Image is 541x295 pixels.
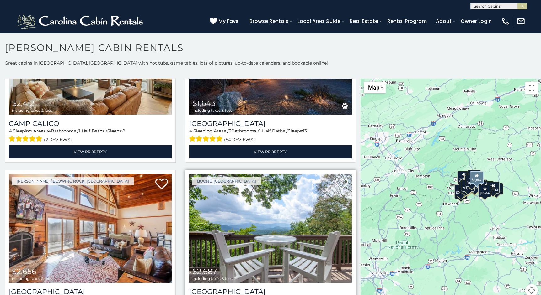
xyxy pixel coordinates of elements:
[189,128,192,134] span: 4
[459,181,472,193] div: $2,108
[192,277,233,281] span: including taxes & fees
[44,136,72,144] span: (2 reviews)
[16,12,146,31] img: White-1-2.png
[433,16,455,27] a: About
[9,174,172,283] a: Blackberry Ridge $2,656 including taxes & fees
[486,182,500,194] div: $2,243
[192,267,217,276] span: $2,687
[48,128,51,134] span: 4
[122,128,125,134] span: 8
[335,178,348,191] a: Add to favorites
[467,170,480,182] div: $2,185
[12,267,36,276] span: $2,656
[454,184,468,196] div: $2,742
[12,177,134,185] a: [PERSON_NAME] / Blowing Rock, [GEOGRAPHIC_DATA]
[9,128,172,144] div: Sleeping Areas / Bathrooms / Sleeps:
[9,174,172,283] img: Blackberry Ridge
[364,82,386,93] button: Change map style
[464,173,477,185] div: $3,445
[9,145,172,158] a: View Property
[501,17,510,26] img: phone-regular-white.png
[12,99,35,108] span: $2,412
[218,17,238,25] span: My Favs
[192,108,233,112] span: including taxes & fees
[462,180,475,192] div: $3,083
[189,119,352,128] a: [GEOGRAPHIC_DATA]
[229,128,231,134] span: 3
[458,16,495,27] a: Owner Login
[12,277,52,281] span: including taxes & fees
[189,128,352,144] div: Sleeping Areas / Bathrooms / Sleeps:
[259,128,288,134] span: 1 Half Baths /
[246,16,292,27] a: Browse Rentals
[224,136,255,144] span: (54 reviews)
[517,17,525,26] img: mail-regular-white.png
[189,145,352,158] a: View Property
[9,128,12,134] span: 4
[481,181,494,193] div: $1,655
[12,108,52,112] span: including taxes & fees
[79,128,107,134] span: 1 Half Baths /
[384,16,430,27] a: Rental Program
[457,171,470,183] div: $2,084
[192,177,261,185] a: Boone, [GEOGRAPHIC_DATA]
[368,84,379,91] span: Map
[155,178,168,191] a: Add to favorites
[189,119,352,128] h3: Willow Valley View
[491,186,501,195] div: $2,412
[294,16,344,27] a: Local Area Guide
[189,174,352,283] a: Pinnacle View Lodge $2,687 including taxes & fees
[525,82,538,94] button: Toggle fullscreen view
[210,17,240,25] a: My Favs
[346,16,381,27] a: Real Estate
[189,174,352,283] img: Pinnacle View Lodge
[192,99,216,108] span: $1,643
[478,185,491,197] div: $2,656
[303,128,307,134] span: 13
[465,175,478,187] div: $1,643
[9,119,172,128] a: Camp Calico
[490,183,503,195] div: $1,498
[470,171,484,184] div: $2,687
